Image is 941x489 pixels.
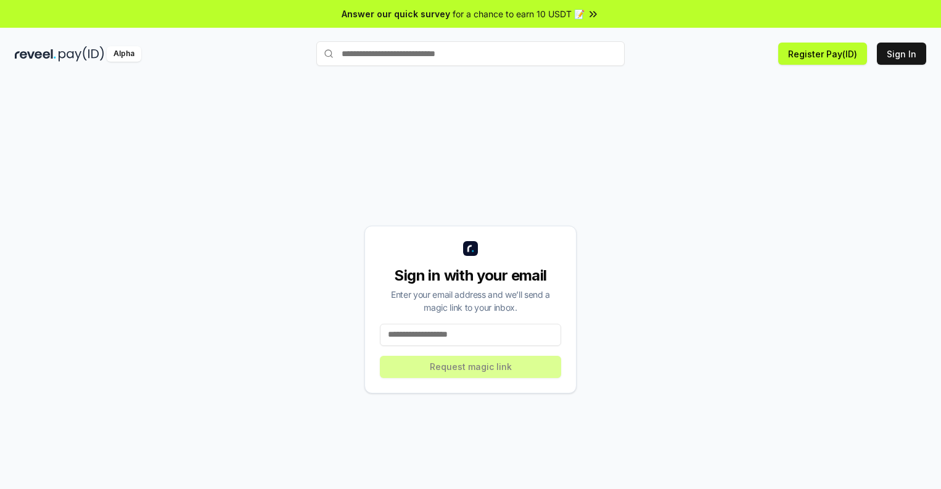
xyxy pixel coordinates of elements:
span: Answer our quick survey [342,7,450,20]
button: Sign In [877,43,926,65]
img: reveel_dark [15,46,56,62]
div: Enter your email address and we’ll send a magic link to your inbox. [380,288,561,314]
div: Sign in with your email [380,266,561,286]
button: Register Pay(ID) [778,43,867,65]
img: pay_id [59,46,104,62]
img: logo_small [463,241,478,256]
span: for a chance to earn 10 USDT 📝 [453,7,585,20]
div: Alpha [107,46,141,62]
